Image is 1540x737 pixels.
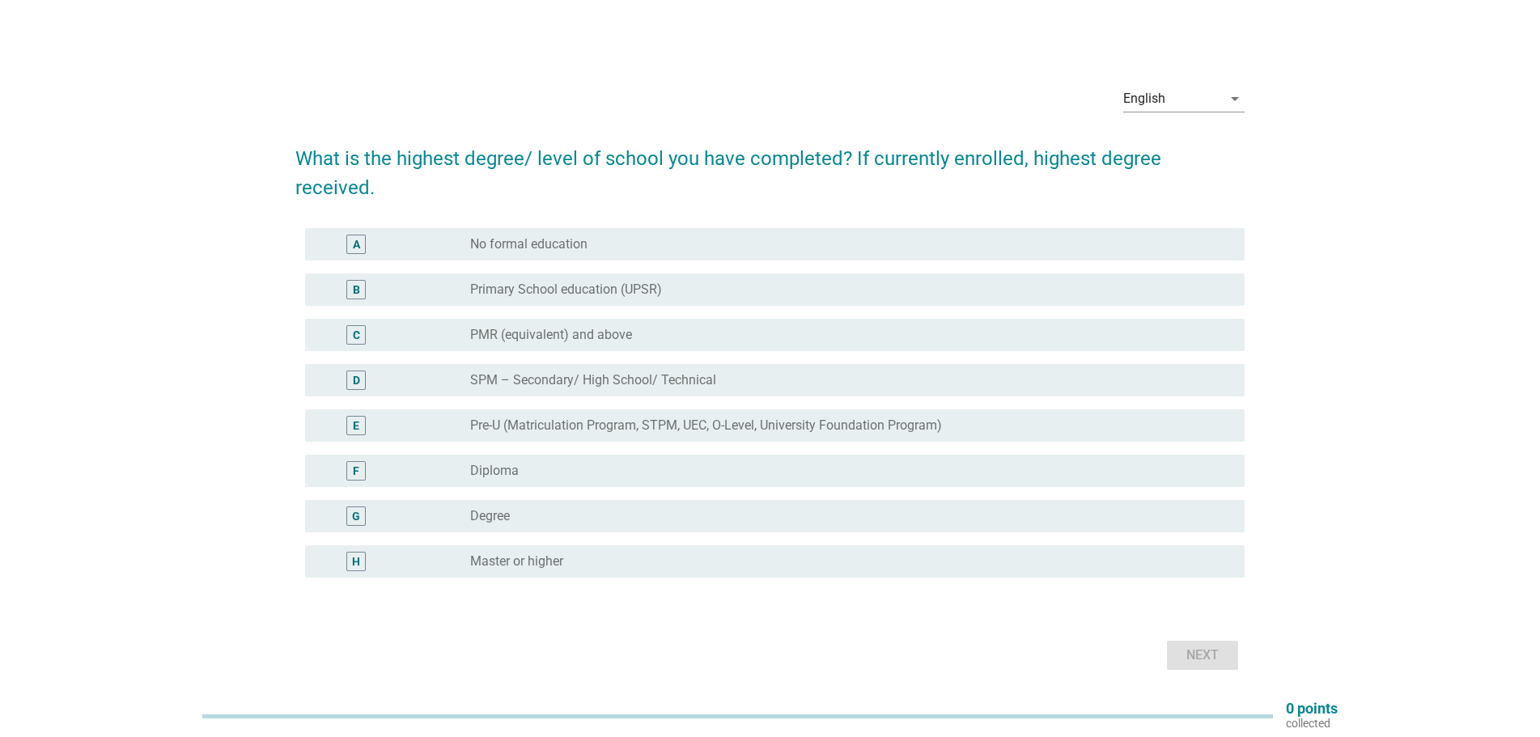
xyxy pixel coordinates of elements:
div: A [353,236,360,253]
label: Diploma [470,463,519,479]
h2: What is the highest degree/ level of school you have completed? If currently enrolled, highest de... [295,128,1245,202]
div: E [353,417,359,434]
div: H [352,553,360,570]
label: Master or higher [470,553,563,570]
div: C [353,327,360,344]
p: 0 points [1286,701,1338,716]
label: Primary School education (UPSR) [470,282,662,298]
label: SPM – Secondary/ High School/ Technical [470,372,716,388]
div: F [353,463,359,480]
div: B [353,282,360,299]
i: arrow_drop_down [1225,89,1245,108]
div: D [353,372,360,389]
p: collected [1286,716,1338,731]
label: Pre-U (Matriculation Program, STPM, UEC, O-Level, University Foundation Program) [470,417,942,434]
label: PMR (equivalent) and above [470,327,632,343]
div: G [352,508,360,525]
div: English [1123,91,1165,106]
label: No formal education [470,236,588,252]
label: Degree [470,508,510,524]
